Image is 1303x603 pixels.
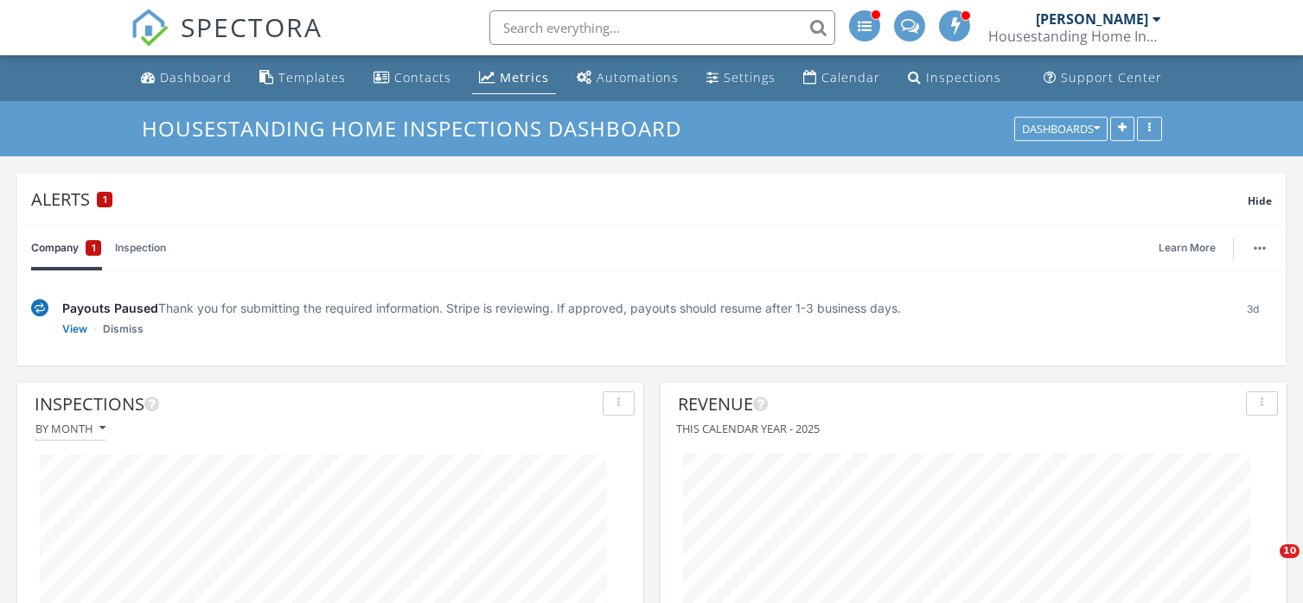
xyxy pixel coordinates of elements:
div: Inspections [926,69,1001,86]
div: Support Center [1061,69,1162,86]
iframe: Intercom live chat [1244,544,1286,586]
a: Company [31,225,101,270]
span: Payouts Paused [62,301,158,315]
a: Dashboard [134,62,239,94]
div: Inspections [35,391,596,417]
div: Metrics [500,69,549,86]
a: Calendar [796,62,887,94]
div: Housestanding Home Inspections [988,28,1161,45]
div: Automations [597,69,679,86]
div: Dashboard [160,69,232,86]
input: Search everything... [489,10,835,45]
a: Inspections [901,62,1008,94]
a: Metrics [472,62,556,94]
span: 1 [92,239,96,257]
a: Contacts [367,62,458,94]
span: SPECTORA [181,9,323,45]
div: Revenue [678,391,1239,417]
a: SPECTORA [131,23,323,60]
a: Dismiss [103,321,144,338]
div: By month [35,422,105,435]
div: Contacts [394,69,451,86]
a: Templates [252,62,353,94]
img: The Best Home Inspection Software - Spectora [131,9,169,47]
span: Hide [1248,194,1272,208]
div: Calendar [821,69,880,86]
img: under-review-2fe708636b114a7f4b8d.svg [31,299,48,317]
div: Alerts [31,187,1248,211]
button: By month [35,417,106,441]
div: Templates [278,69,346,86]
div: Thank you for submitting the required information. Stripe is reviewing. If approved, payouts shou... [62,299,1219,317]
a: View [62,321,87,338]
span: 1 [103,194,107,206]
a: Automations (Advanced) [570,62,686,94]
div: [PERSON_NAME] [1036,10,1148,28]
img: ellipsis-632cfdd7c38ec3a7d453.svg [1254,246,1266,250]
div: Dashboards [1022,123,1100,135]
a: Inspection [115,225,166,270]
a: Learn More [1159,239,1226,257]
a: Settings [699,62,782,94]
div: 3d [1233,299,1272,338]
a: Support Center [1037,62,1169,94]
span: 10 [1280,544,1300,558]
button: Dashboards [1014,117,1108,141]
div: Settings [724,69,776,86]
a: Housestanding Home Inspections Dashboard [142,114,696,143]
